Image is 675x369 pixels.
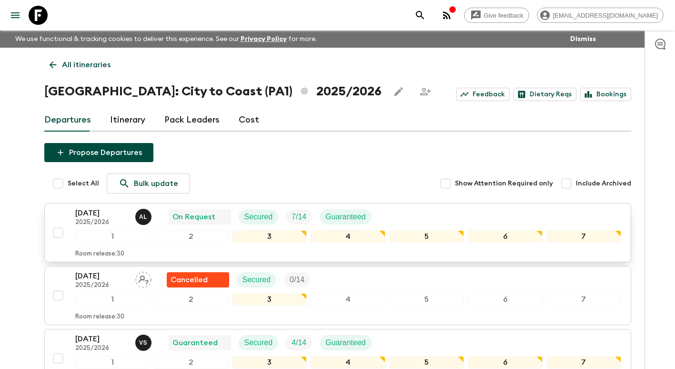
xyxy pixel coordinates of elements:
span: Assign pack leader [135,275,151,282]
a: Cost [239,109,259,132]
span: Include Archived [576,179,631,188]
a: All itineraries [44,55,116,74]
div: [EMAIL_ADDRESS][DOMAIN_NAME] [537,8,664,23]
span: Abdiel Luis [135,212,153,219]
div: 3 [232,356,307,369]
p: On Request [172,211,215,223]
button: Edit this itinerary [389,82,408,101]
p: Cancelled [171,274,208,286]
span: [EMAIL_ADDRESS][DOMAIN_NAME] [548,12,663,19]
div: 3 [232,293,307,306]
span: Select All [68,179,99,188]
div: 2 [153,230,228,243]
a: Bulk update [107,174,190,194]
a: Give feedback [464,8,529,23]
div: 5 [389,356,464,369]
div: 4 [311,356,385,369]
p: [DATE] [75,207,128,219]
div: 7 [546,230,621,243]
a: Bookings [580,88,631,101]
p: Guaranteed [325,337,366,348]
p: v S [139,339,147,347]
div: Secured [237,272,277,287]
div: 2 [153,356,228,369]
div: 7 [546,293,621,306]
p: 2025/2026 [75,282,128,289]
p: Guaranteed [325,211,366,223]
p: Secured [244,337,273,348]
div: Trip Fill [284,272,310,287]
p: Room release: 30 [75,313,124,321]
button: search adventures [411,6,430,25]
div: 1 [75,230,150,243]
a: Itinerary [110,109,145,132]
p: Room release: 30 [75,250,124,258]
p: We use functional & tracking cookies to deliver this experience. See our for more. [11,31,321,48]
div: 4 [311,230,385,243]
a: Pack Leaders [164,109,220,132]
p: 0 / 14 [290,274,304,286]
div: 2 [153,293,228,306]
div: 1 [75,356,150,369]
div: 5 [389,293,464,306]
span: Share this itinerary [416,82,435,101]
a: Dietary Reqs [514,88,576,101]
button: vS [135,335,153,351]
p: Secured [242,274,271,286]
p: Secured [244,211,273,223]
a: Departures [44,109,91,132]
span: Give feedback [479,12,529,19]
div: Secured [239,209,279,225]
span: Show Attention Required only [455,179,553,188]
button: AL [135,209,153,225]
button: Dismiss [568,32,598,46]
p: A L [139,213,147,221]
button: menu [6,6,25,25]
div: Flash Pack cancellation [167,272,229,287]
div: 1 [75,293,150,306]
div: 6 [468,230,543,243]
div: Secured [239,335,279,350]
h1: [GEOGRAPHIC_DATA]: City to Coast (PA1) 2025/2026 [44,82,382,101]
p: All itineraries [62,59,111,71]
p: 7 / 14 [292,211,306,223]
div: Trip Fill [286,335,312,350]
p: 4 / 14 [292,337,306,348]
p: [DATE] [75,333,128,345]
div: 3 [232,230,307,243]
p: 2025/2026 [75,219,128,226]
button: [DATE]2025/2026Assign pack leaderFlash Pack cancellationSecuredTrip Fill1234567Room release:30 [44,266,631,325]
div: Trip Fill [286,209,312,225]
div: 4 [311,293,385,306]
p: 2025/2026 [75,345,128,352]
div: 7 [546,356,621,369]
div: 6 [468,356,543,369]
button: Propose Departures [44,143,153,162]
a: Privacy Policy [241,36,287,42]
span: vincent Scott [135,338,153,345]
button: [DATE]2025/2026Abdiel LuisOn RequestSecuredTrip FillGuaranteed1234567Room release:30 [44,203,631,262]
p: Guaranteed [172,337,218,348]
a: Feedback [456,88,510,101]
p: Bulk update [134,178,178,189]
div: 5 [389,230,464,243]
div: 6 [468,293,543,306]
p: [DATE] [75,270,128,282]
